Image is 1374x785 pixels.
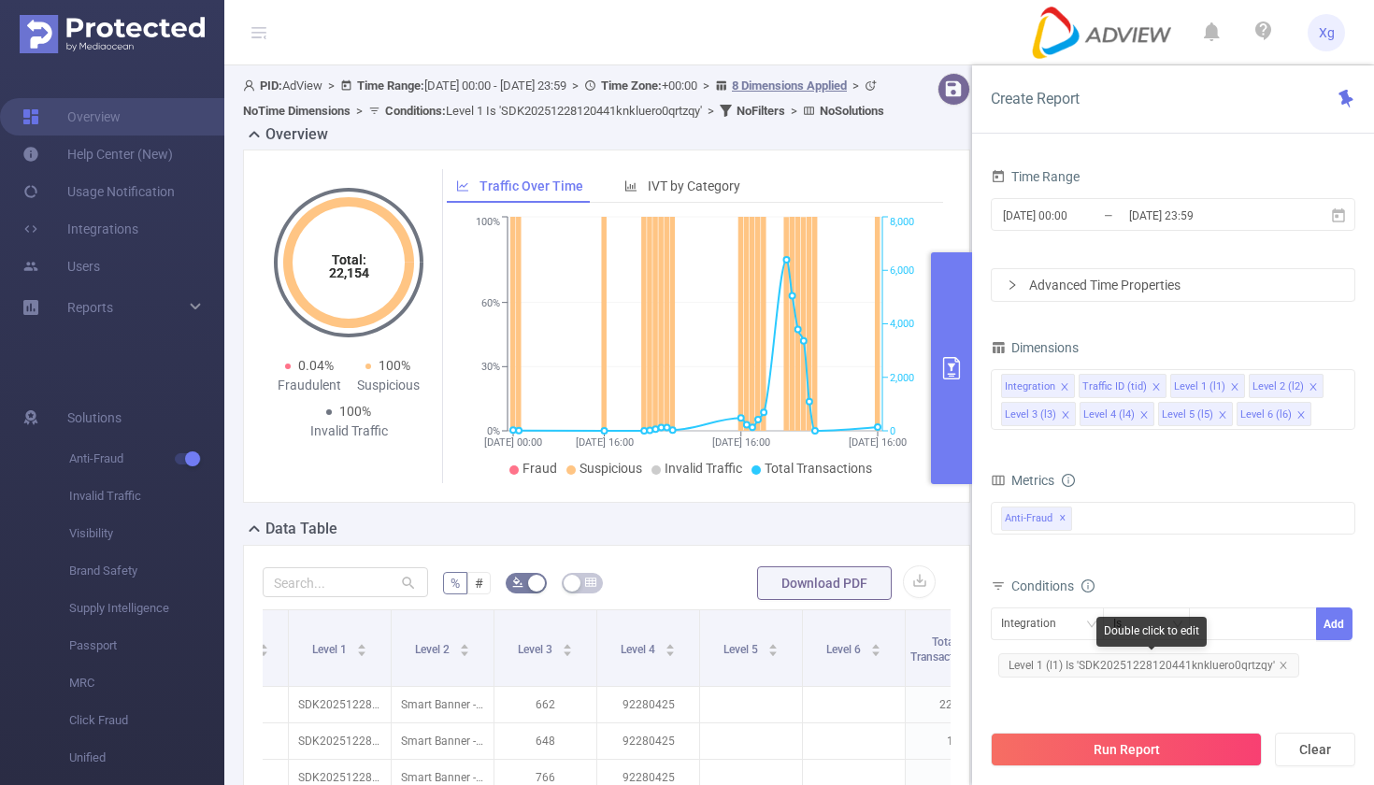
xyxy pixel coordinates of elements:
div: Traffic ID (tid) [1082,375,1147,399]
tspan: 0% [487,425,500,437]
div: Sort [258,641,269,652]
input: Search... [263,567,428,597]
span: Suspicious [580,461,642,476]
span: Total Transactions [765,461,872,476]
p: 92280425 [597,723,699,759]
p: 648 [494,723,596,759]
i: icon: close [1139,410,1149,421]
b: No Time Dimensions [243,104,351,118]
i: icon: caret-down [259,649,269,654]
span: Create Report [991,90,1080,107]
span: 0.04% [298,358,334,373]
tspan: 6,000 [890,264,914,277]
span: Level 1 Is 'SDK20251228120441knkluero0qrtzqy' [385,104,702,118]
img: Protected Media [20,15,205,53]
span: > [566,78,584,93]
b: Time Range: [357,78,424,93]
input: Start date [1001,203,1152,228]
li: Level 5 (l5) [1158,402,1233,426]
div: Integration [1001,608,1069,639]
i: icon: close [1309,382,1318,393]
li: Traffic ID (tid) [1079,374,1166,398]
i: icon: caret-up [459,641,469,647]
i: icon: caret-down [459,649,469,654]
tspan: 30% [481,361,500,373]
i: icon: close [1061,410,1070,421]
div: Is [1113,608,1135,639]
div: Suspicious [349,376,427,395]
div: Level 1 (l1) [1174,375,1225,399]
p: Smart Banner - 320x50 [0] [392,687,494,722]
i: icon: down [1086,619,1097,632]
span: Level 4 [621,643,658,656]
span: Click Fraud [69,702,224,739]
i: icon: caret-down [665,649,675,654]
span: ✕ [1059,507,1066,530]
div: Sort [356,641,367,652]
i: icon: close [1296,410,1306,421]
p: 662 [494,687,596,722]
h2: Data Table [265,518,337,540]
b: Time Zone: [601,78,662,93]
i: icon: close [1060,382,1069,393]
h2: Overview [265,123,328,146]
button: Download PDF [757,566,892,600]
span: Passport [69,627,224,664]
p: SDK20251228120441knkluero0qrtzqy [289,687,391,722]
tspan: [DATE] 16:00 [849,436,907,449]
span: Traffic Over Time [479,178,583,193]
span: Reports [67,300,113,315]
p: 92280425 [597,687,699,722]
span: Anti-Fraud [69,440,224,478]
tspan: Total: [332,252,366,267]
i: icon: caret-down [562,649,572,654]
i: icon: table [585,577,596,588]
i: icon: caret-up [562,641,572,647]
li: Level 1 (l1) [1170,374,1245,398]
li: Level 3 (l3) [1001,402,1076,426]
i: icon: caret-up [870,641,880,647]
tspan: 60% [481,297,500,309]
input: End date [1127,203,1279,228]
span: > [785,104,803,118]
tspan: 4,000 [890,319,914,331]
tspan: [DATE] 00:00 [484,436,542,449]
div: Level 6 (l6) [1240,403,1292,427]
i: icon: close [1152,382,1161,393]
p: Smart Banner - 320x50 [0] [392,723,494,759]
span: Level 2 [415,643,452,656]
div: Invalid Traffic [309,421,388,441]
span: AdView [DATE] 00:00 - [DATE] 23:59 +00:00 [243,78,884,118]
span: Invalid Traffic [665,461,742,476]
div: Integration [1005,375,1055,399]
i: icon: user [243,79,260,92]
div: Fraudulent [270,376,349,395]
span: Total Transactions [910,635,978,664]
i: icon: caret-down [767,649,778,654]
tspan: 8,000 [890,217,914,229]
a: Usage Notification [22,173,175,210]
div: Sort [459,641,470,652]
i: icon: caret-up [767,641,778,647]
i: icon: caret-up [665,641,675,647]
i: icon: info-circle [1081,579,1095,592]
span: IVT by Category [648,178,740,193]
b: No Solutions [820,104,884,118]
span: Supply Intelligence [69,590,224,627]
span: Unified [69,739,224,777]
div: Level 4 (l4) [1083,403,1135,427]
span: Level 5 [723,643,761,656]
span: > [322,78,340,93]
b: PID: [260,78,282,93]
span: 100% [339,404,371,419]
li: Integration [1001,374,1075,398]
b: No Filters [737,104,785,118]
span: # [475,576,483,591]
span: > [351,104,368,118]
button: Run Report [991,733,1262,766]
div: Sort [767,641,779,652]
tspan: 100% [476,217,500,229]
p: 100 [906,723,1008,759]
span: Visibility [69,515,224,552]
i: icon: caret-down [356,649,366,654]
